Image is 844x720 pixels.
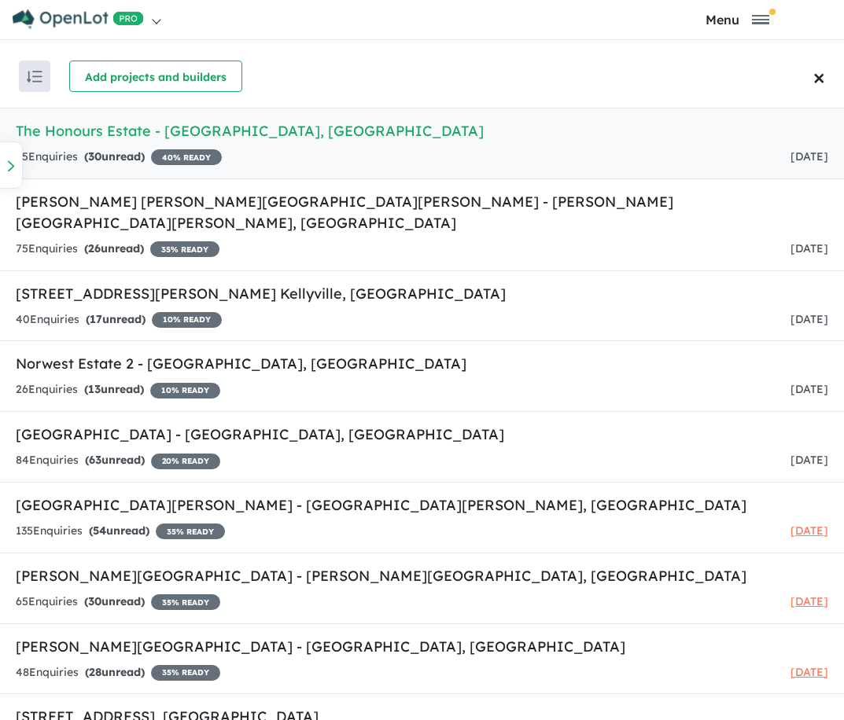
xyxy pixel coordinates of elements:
[791,241,828,255] span: [DATE]
[84,382,144,396] strong: ( unread)
[16,353,828,374] h5: Norwest Estate 2 - [GEOGRAPHIC_DATA] , [GEOGRAPHIC_DATA]
[156,523,225,539] span: 35 % READY
[16,380,220,399] div: 26 Enquir ies
[791,149,828,163] span: [DATE]
[88,382,101,396] span: 13
[16,191,828,233] h5: [PERSON_NAME] [PERSON_NAME][GEOGRAPHIC_DATA][PERSON_NAME] - [PERSON_NAME][GEOGRAPHIC_DATA][PERSON...
[150,241,219,257] span: 35 % READY
[152,312,222,328] span: 10 % READY
[89,523,149,538] strong: ( unread)
[16,240,219,259] div: 75 Enquir ies
[16,663,220,682] div: 48 Enquir ies
[16,148,222,167] div: 65 Enquir ies
[635,12,840,27] button: Toggle navigation
[88,149,101,163] span: 30
[84,241,144,255] strong: ( unread)
[151,594,220,610] span: 35 % READY
[16,494,828,516] h5: [GEOGRAPHIC_DATA][PERSON_NAME] - [GEOGRAPHIC_DATA][PERSON_NAME] , [GEOGRAPHIC_DATA]
[791,665,828,679] span: [DATE]
[16,120,828,141] h5: The Honours Estate - [GEOGRAPHIC_DATA] , [GEOGRAPHIC_DATA]
[88,594,101,608] span: 30
[16,424,828,445] h5: [GEOGRAPHIC_DATA] - [GEOGRAPHIC_DATA] , [GEOGRAPHIC_DATA]
[16,593,220,612] div: 65 Enquir ies
[86,312,146,326] strong: ( unread)
[16,636,828,657] h5: [PERSON_NAME][GEOGRAPHIC_DATA] - [GEOGRAPHIC_DATA] , [GEOGRAPHIC_DATA]
[16,310,222,329] div: 40 Enquir ies
[791,453,828,467] span: [DATE]
[93,523,106,538] span: 54
[813,57,825,97] span: ×
[85,453,145,467] strong: ( unread)
[84,594,145,608] strong: ( unread)
[809,45,844,108] button: Close
[150,383,220,399] span: 10 % READY
[16,283,828,304] h5: [STREET_ADDRESS][PERSON_NAME] Kellyville , [GEOGRAPHIC_DATA]
[27,71,42,83] img: sort.svg
[791,382,828,396] span: [DATE]
[16,451,220,470] div: 84 Enquir ies
[13,9,144,29] img: Openlot PRO Logo White
[791,312,828,326] span: [DATE]
[151,454,220,469] span: 20 % READY
[151,665,220,681] span: 35 % READY
[84,149,145,163] strong: ( unread)
[89,665,101,679] span: 28
[69,61,242,92] button: Add projects and builders
[88,241,101,255] span: 26
[90,312,102,326] span: 17
[85,665,145,679] strong: ( unread)
[89,453,101,467] span: 63
[16,522,225,541] div: 135 Enquir ies
[791,594,828,608] span: [DATE]
[791,523,828,538] span: [DATE]
[16,565,828,586] h5: [PERSON_NAME][GEOGRAPHIC_DATA] - [PERSON_NAME][GEOGRAPHIC_DATA] , [GEOGRAPHIC_DATA]
[151,149,222,165] span: 40 % READY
